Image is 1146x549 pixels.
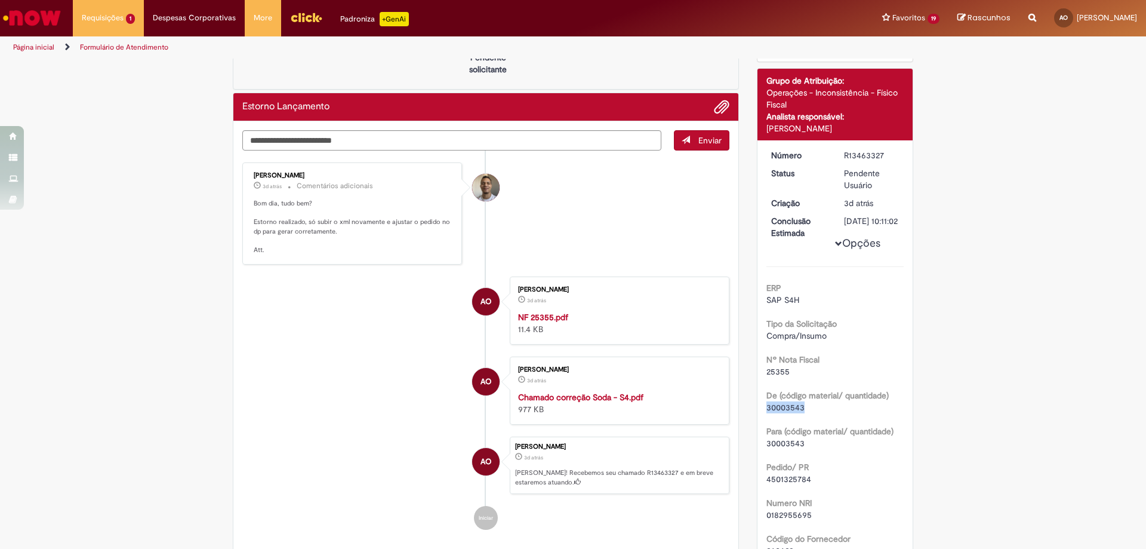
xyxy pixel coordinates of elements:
[126,14,135,24] span: 1
[472,174,500,201] div: Joziano De Jesus Oliveira
[242,130,661,151] textarea: Digite sua mensagem aqui...
[254,199,452,255] p: Bom dia, tudo bem? Estorno realizado, só subir o xml novamente e ajustar o pedido no dp para gera...
[518,392,643,403] a: Chamado correção Soda - S4.pdf
[766,390,889,401] b: De (código material/ quantidade)
[480,287,491,316] span: AO
[844,198,873,208] time: 29/08/2025 16:10:58
[766,330,827,341] span: Compra/Insumo
[472,368,500,395] div: Arlan Santos Oliveira
[518,391,717,415] div: 977 KB
[766,354,820,365] b: Nº Nota Fiscal
[844,167,899,191] div: Pendente Usuário
[1059,14,1068,22] span: AO
[762,149,836,161] dt: Número
[518,366,717,373] div: [PERSON_NAME]
[766,366,790,377] span: 25355
[1,6,63,30] img: ServiceNow
[263,183,282,190] span: 3d atrás
[844,197,899,209] div: 29/08/2025 16:10:58
[480,447,491,476] span: AO
[515,443,723,450] div: [PERSON_NAME]
[762,197,836,209] dt: Criação
[766,462,809,473] b: Pedido/ PR
[524,454,543,461] span: 3d atrás
[263,183,282,190] time: 29/08/2025 16:39:52
[9,36,755,59] ul: Trilhas de página
[297,181,373,191] small: Comentários adicionais
[762,167,836,179] dt: Status
[766,318,837,329] b: Tipo da Solicitação
[1077,13,1137,23] span: [PERSON_NAME]
[766,75,904,87] div: Grupo de Atribuição:
[153,12,236,24] span: Despesas Corporativas
[518,311,717,335] div: 11.4 KB
[459,51,517,75] p: Pendente solicitante
[766,87,904,111] div: Operações - Inconsistência - Físico Fiscal
[242,437,729,494] li: Arlan Santos Oliveira
[527,377,546,384] span: 3d atrás
[844,198,873,208] span: 3d atrás
[762,215,836,239] dt: Conclusão Estimada
[844,149,899,161] div: R13463327
[766,474,811,484] span: 4501325784
[472,288,500,315] div: Arlan Santos Oliveira
[82,12,124,24] span: Requisições
[766,426,894,437] b: Para (código material/ quantidade)
[766,122,904,134] div: [PERSON_NAME]
[518,312,568,323] a: NF 25355.pdf
[515,468,723,487] p: [PERSON_NAME]! Recebemos seu chamado R13463327 e em breve estaremos atuando.
[518,286,717,293] div: [PERSON_NAME]
[242,151,729,542] ul: Histórico de tíquete
[714,99,729,115] button: Adicionar anexos
[527,297,546,304] time: 29/08/2025 16:10:53
[766,283,781,293] b: ERP
[698,135,722,146] span: Enviar
[242,102,329,112] h2: Estorno Lançamento Histórico de tíquete
[766,533,851,544] b: Código do Fornecedor
[254,172,452,179] div: [PERSON_NAME]
[968,12,1011,23] span: Rascunhos
[254,12,272,24] span: More
[472,448,500,476] div: Arlan Santos Oliveira
[844,215,899,227] div: [DATE] 10:11:02
[80,42,168,52] a: Formulário de Atendimento
[766,510,812,520] span: 0182955695
[380,12,409,26] p: +GenAi
[524,454,543,461] time: 29/08/2025 16:10:58
[766,295,799,305] span: SAP S4H
[674,130,729,151] button: Enviar
[928,14,939,24] span: 19
[340,12,409,26] div: Padroniza
[892,12,925,24] span: Favoritos
[527,377,546,384] time: 29/08/2025 16:10:47
[527,297,546,304] span: 3d atrás
[766,402,805,413] span: 30003543
[957,13,1011,24] a: Rascunhos
[766,498,812,508] b: Numero NRI
[290,8,322,26] img: click_logo_yellow_360x200.png
[766,111,904,122] div: Analista responsável:
[480,367,491,396] span: AO
[13,42,54,52] a: Página inicial
[766,438,805,449] span: 30003543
